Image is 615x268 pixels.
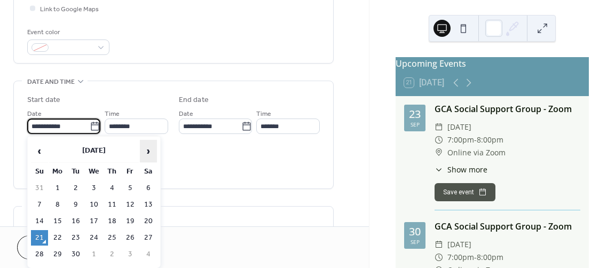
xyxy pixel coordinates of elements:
span: [DATE] [447,121,471,133]
th: Th [104,164,121,179]
td: 30 [67,247,84,262]
span: - [474,251,477,264]
td: 21 [31,230,48,246]
span: Time [256,108,271,120]
button: Cancel [17,235,83,259]
span: Date [179,108,193,120]
span: 8:00pm [477,251,503,264]
td: 19 [122,214,139,229]
td: 11 [104,197,121,212]
div: ​ [435,133,443,146]
td: 25 [104,230,121,246]
span: Date [27,108,42,120]
div: ​ [435,146,443,159]
td: 4 [140,247,157,262]
td: 6 [140,180,157,196]
th: Fr [122,164,139,179]
button: Save event [435,183,495,201]
span: Online via Zoom [447,146,506,159]
span: 8:00pm [477,133,503,146]
td: 17 [85,214,102,229]
span: Date and time [27,76,75,88]
span: 7:00pm [447,133,474,146]
div: ​ [435,121,443,133]
th: Mo [49,164,66,179]
th: Su [31,164,48,179]
td: 7 [31,197,48,212]
div: 30 [409,226,421,237]
td: 1 [49,180,66,196]
td: 22 [49,230,66,246]
td: 23 [67,230,84,246]
th: We [85,164,102,179]
div: GCA Social Support Group - Zoom [435,103,580,115]
td: 3 [122,247,139,262]
th: [DATE] [49,140,139,163]
td: 24 [85,230,102,246]
td: 15 [49,214,66,229]
div: Event color [27,27,107,38]
span: Link to Google Maps [40,4,99,15]
div: ​ [435,251,443,264]
td: 18 [104,214,121,229]
td: 28 [31,247,48,262]
div: End date [179,94,209,106]
td: 26 [122,230,139,246]
span: 7:00pm [447,251,474,264]
td: 2 [104,247,121,262]
span: Show more [447,164,487,175]
td: 13 [140,197,157,212]
div: Upcoming Events [396,57,589,70]
td: 14 [31,214,48,229]
td: 16 [67,214,84,229]
span: - [474,133,477,146]
td: 27 [140,230,157,246]
td: 8 [49,197,66,212]
td: 5 [122,180,139,196]
th: Sa [140,164,157,179]
div: ​ [435,164,443,175]
div: 23 [409,109,421,120]
div: Start date [27,94,60,106]
td: 4 [104,180,121,196]
td: 31 [31,180,48,196]
td: 10 [85,197,102,212]
span: Time [105,108,120,120]
td: 1 [85,247,102,262]
div: GCA Social Support Group - Zoom [435,220,580,233]
td: 12 [122,197,139,212]
th: Tu [67,164,84,179]
div: Sep [411,122,420,127]
span: › [140,140,156,162]
span: ‹ [31,140,48,162]
td: 2 [67,180,84,196]
td: 9 [67,197,84,212]
td: 29 [49,247,66,262]
span: [DATE] [447,238,471,251]
div: Sep [411,239,420,245]
td: 20 [140,214,157,229]
div: ​ [435,238,443,251]
td: 3 [85,180,102,196]
button: ​Show more [435,164,487,175]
